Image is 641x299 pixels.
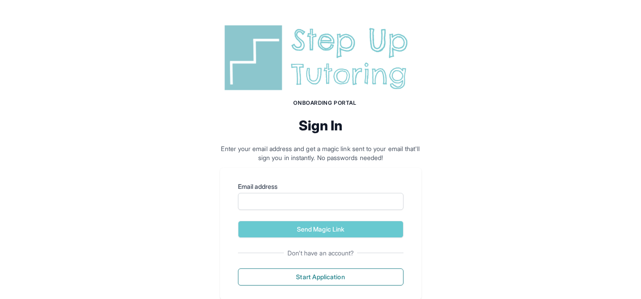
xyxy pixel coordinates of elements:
p: Enter your email address and get a magic link sent to your email that'll sign you in instantly. N... [220,144,421,162]
img: Step Up Tutoring horizontal logo [220,22,421,94]
h2: Sign In [220,117,421,134]
button: Send Magic Link [238,221,403,238]
label: Email address [238,182,403,191]
button: Start Application [238,268,403,286]
h1: Onboarding Portal [229,99,421,107]
span: Don't have an account? [284,249,358,258]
